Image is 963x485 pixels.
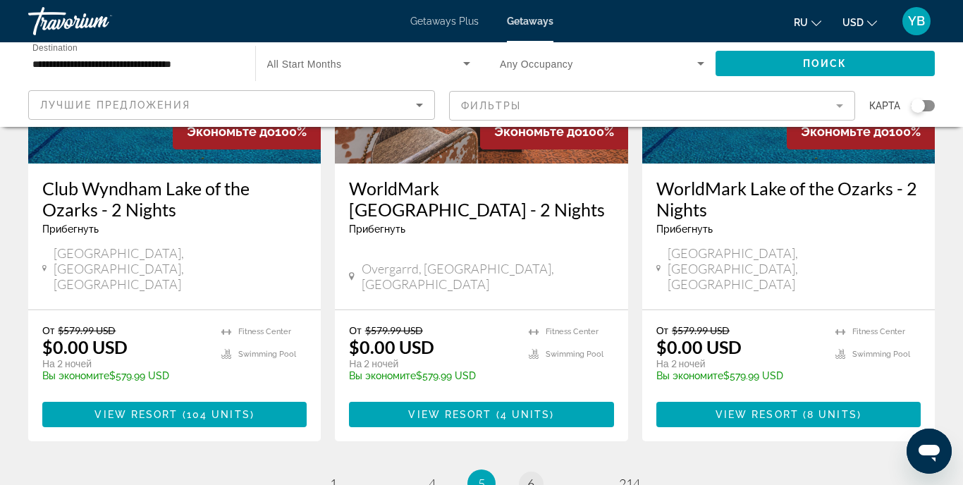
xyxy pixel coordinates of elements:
iframe: Button to launch messaging window [907,429,952,474]
p: На 2 ночей [349,357,514,370]
span: Экономьте до [187,124,275,139]
a: Getaways [507,16,553,27]
span: All Start Months [267,59,342,70]
span: Swimming Pool [238,350,296,359]
span: $579.99 USD [365,324,423,336]
span: [GEOGRAPHIC_DATA], [GEOGRAPHIC_DATA], [GEOGRAPHIC_DATA] [668,245,921,292]
a: Club Wyndham Lake of the Ozarks - 2 Nights [42,178,307,220]
button: Change currency [842,12,877,32]
span: Вы экономите [42,370,109,381]
span: YB [908,14,925,28]
button: View Resort(104 units) [42,402,307,427]
span: карта [869,96,900,116]
span: USD [842,17,864,28]
div: 100% [173,113,321,149]
div: 100% [480,113,628,149]
a: Getaways Plus [410,16,479,27]
span: Fitness Center [852,327,905,336]
span: Fitness Center [238,327,291,336]
p: $0.00 USD [656,336,742,357]
span: Вы экономите [349,370,416,381]
span: Fitness Center [546,327,599,336]
span: 4 units [501,409,551,420]
p: $0.00 USD [42,336,128,357]
span: 8 units [807,409,857,420]
button: Filter [449,90,856,121]
p: $579.99 USD [656,370,821,381]
span: Swimming Pool [546,350,603,359]
span: Лучшие предложения [40,99,190,111]
span: Прибегнуть [42,223,99,235]
div: 100% [787,113,935,149]
button: View Resort(8 units) [656,402,921,427]
span: От [656,324,668,336]
p: $579.99 USD [349,370,514,381]
span: $579.99 USD [672,324,730,336]
span: 104 units [187,409,250,420]
span: Destination [32,43,78,52]
mat-select: Sort by [40,97,423,113]
span: Поиск [803,58,847,69]
span: ( ) [492,409,555,420]
p: На 2 ночей [656,357,821,370]
a: Travorium [28,3,169,39]
p: $579.99 USD [42,370,207,381]
p: $0.00 USD [349,336,434,357]
button: Поиск [716,51,936,76]
span: ru [794,17,808,28]
span: От [349,324,361,336]
button: View Resort(4 units) [349,402,613,427]
span: Прибегнуть [656,223,713,235]
span: View Resort [408,409,491,420]
span: $579.99 USD [58,324,116,336]
span: Swimming Pool [852,350,910,359]
button: Change language [794,12,821,32]
a: WorldMark Lake of the Ozarks - 2 Nights [656,178,921,220]
span: [GEOGRAPHIC_DATA], [GEOGRAPHIC_DATA], [GEOGRAPHIC_DATA] [54,245,307,292]
span: Overgarrd, [GEOGRAPHIC_DATA], [GEOGRAPHIC_DATA] [362,261,614,292]
a: WorldMark [GEOGRAPHIC_DATA] - 2 Nights [349,178,613,220]
span: Экономьте до [801,124,889,139]
span: View Resort [94,409,178,420]
span: Any Occupancy [500,59,573,70]
p: На 2 ночей [42,357,207,370]
span: ( ) [799,409,861,420]
span: От [42,324,54,336]
span: ( ) [178,409,254,420]
span: Прибегнуть [349,223,405,235]
button: User Menu [898,6,935,36]
span: Вы экономите [656,370,723,381]
span: View Resort [716,409,799,420]
span: Экономьте до [494,124,582,139]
